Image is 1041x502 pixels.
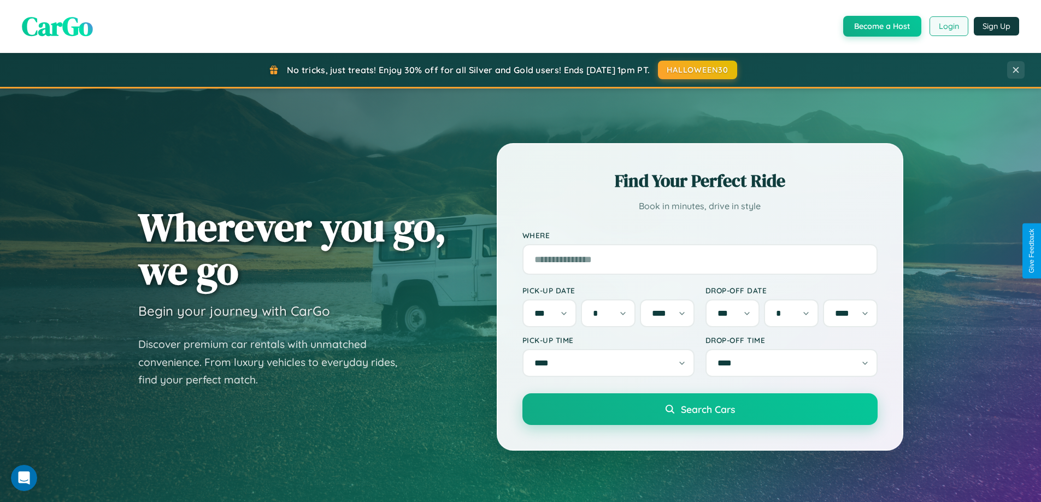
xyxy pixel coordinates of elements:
[522,393,878,425] button: Search Cars
[522,286,695,295] label: Pick-up Date
[138,335,411,389] p: Discover premium car rentals with unmatched convenience. From luxury vehicles to everyday rides, ...
[681,403,735,415] span: Search Cars
[138,303,330,319] h3: Begin your journey with CarGo
[522,335,695,345] label: Pick-up Time
[1028,229,1036,273] div: Give Feedback
[11,465,37,491] iframe: Intercom live chat
[930,16,968,36] button: Login
[522,198,878,214] p: Book in minutes, drive in style
[705,286,878,295] label: Drop-off Date
[522,231,878,240] label: Where
[974,17,1019,36] button: Sign Up
[22,8,93,44] span: CarGo
[522,169,878,193] h2: Find Your Perfect Ride
[843,16,921,37] button: Become a Host
[138,205,446,292] h1: Wherever you go, we go
[658,61,737,79] button: HALLOWEEN30
[705,335,878,345] label: Drop-off Time
[287,64,650,75] span: No tricks, just treats! Enjoy 30% off for all Silver and Gold users! Ends [DATE] 1pm PT.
